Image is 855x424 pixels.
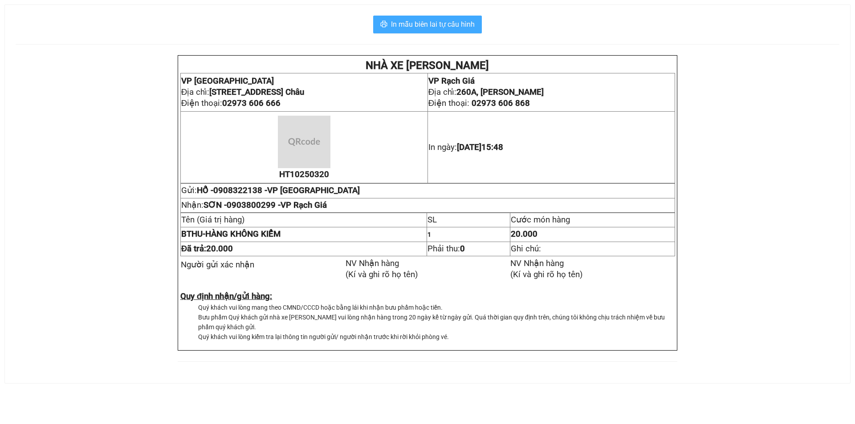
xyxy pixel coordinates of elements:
strong: NHÀ XE [PERSON_NAME] [366,59,489,72]
span: Đã trả: [181,244,233,254]
strong: 260A, [PERSON_NAME] [456,87,544,97]
span: VP [GEOGRAPHIC_DATA] [181,76,274,86]
strong: HÀNG KHÔNG KIỂM [181,229,281,239]
span: HT10250320 [279,170,329,179]
span: VP Rạch Giá [428,76,475,86]
span: printer [380,20,387,29]
span: 15:48 [481,142,503,152]
span: 20.000 [511,229,537,239]
li: Quý khách vui lòng mang theo CMND/CCCD hoặc bằng lái khi nhận bưu phẩm hoặc tiền. [198,303,675,312]
img: qr-code [278,116,330,168]
strong: Quy định nhận/gửi hàng: [180,291,272,301]
strong: 0 [460,244,465,254]
span: (Kí và ghi rõ họ tên) [346,270,418,279]
span: Nhận: [181,200,327,210]
span: Điện thoại: [428,98,530,108]
span: 0908322138 - [213,186,360,195]
span: VP [GEOGRAPHIC_DATA] [267,186,360,195]
li: Quý khách vui lòng kiểm tra lại thông tin người gửi/ người nhận trước khi rời khỏi phòng vé. [198,332,675,342]
span: 02973 606 868 [472,98,530,108]
span: In ngày: [428,142,503,152]
span: 02973 606 666 [222,98,281,108]
span: 1 [427,231,431,238]
span: NV Nhận hàng [510,258,564,268]
span: Tên (Giá trị hàng) [181,215,245,225]
span: SL [427,215,437,225]
span: Địa chỉ: [181,87,304,97]
span: In mẫu biên lai tự cấu hình [391,19,475,30]
span: Cước món hàng [511,215,570,225]
span: BTHU [181,229,203,239]
span: 20.000 [206,244,233,254]
span: Địa chỉ: [428,87,544,97]
span: HỔ - [197,186,360,195]
span: VP Rạch Giá [281,200,327,210]
span: Điện thoại: [181,98,281,108]
span: [DATE] [457,142,503,152]
span: NV Nhận hàng [346,258,399,268]
strong: [STREET_ADDRESS] Châu [209,87,304,97]
span: (Kí và ghi rõ họ tên) [510,270,583,279]
span: Gửi: [181,186,360,195]
span: Người gửi xác nhận [181,260,254,270]
span: Ghi chú: [511,244,541,254]
span: 0903800299 - [227,200,327,210]
span: - [181,229,205,239]
span: SƠN - [204,200,327,210]
li: Bưu phẩm Quý khách gửi nhà xe [PERSON_NAME] vui lòng nhận hàng trong 20 ngày kể từ ngày gửi. Quá ... [198,312,675,332]
button: printerIn mẫu biên lai tự cấu hình [373,16,482,33]
span: Phải thu: [427,244,465,254]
